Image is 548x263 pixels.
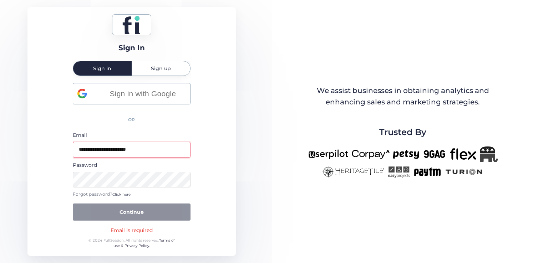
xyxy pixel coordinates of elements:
img: flex-new.png [450,146,476,162]
div: Password [73,161,191,169]
img: 9gag-new.png [423,146,446,162]
img: heritagetile-new.png [322,166,384,178]
div: Sign In [118,42,145,53]
button: Continue [73,203,191,221]
div: OR [73,112,191,128]
img: petsy-new.png [393,146,419,162]
div: Email is required [111,226,153,234]
div: © 2024 FullSession. All rights reserved. [85,238,178,249]
div: We assist businesses in obtaining analytics and enhancing sales and marketing strategies. [309,85,497,108]
img: easyprojects-new.png [388,166,410,178]
div: Forgot password? [73,191,191,198]
img: paytm-new.png [413,166,441,178]
img: turion-new.png [445,166,483,178]
div: Email [73,131,191,139]
img: corpay-new.png [352,146,390,162]
img: userpilot-new.png [308,146,348,162]
span: Sign in with Google [100,88,186,99]
span: Sign up [151,66,171,71]
span: Sign in [93,66,111,71]
span: Trusted By [379,125,426,139]
img: Republicanlogo-bw.png [480,146,498,162]
span: Click here [112,192,131,197]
